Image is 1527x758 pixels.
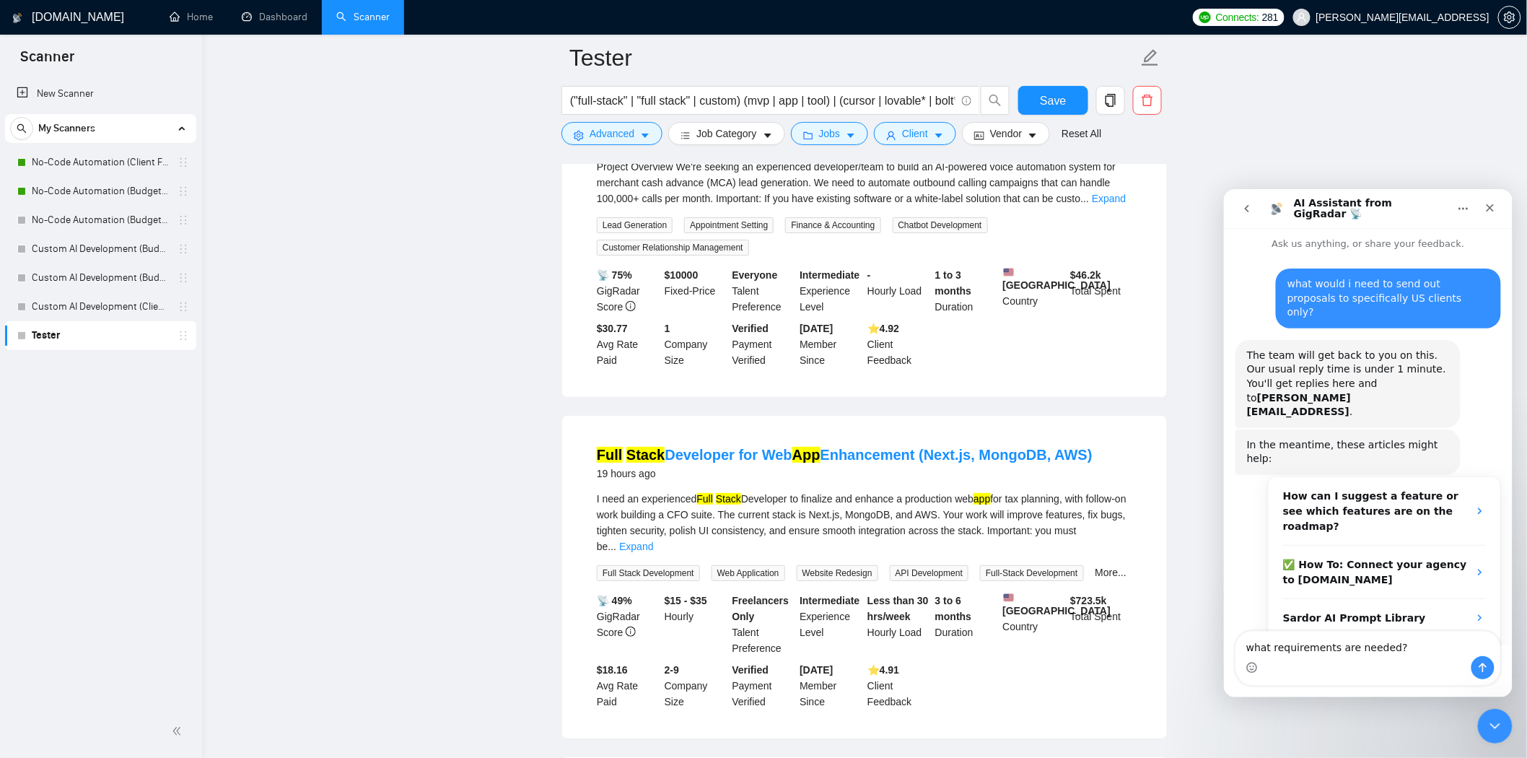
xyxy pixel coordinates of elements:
button: setting [1498,6,1521,29]
b: Intermediate [800,269,859,281]
span: caret-down [934,130,944,141]
span: folder [803,130,813,141]
span: user [1297,12,1307,22]
span: double-left [172,724,186,739]
span: Full-Stack Development [980,565,1083,581]
span: edit [1141,48,1160,67]
button: copy [1096,86,1125,115]
button: delete [1133,86,1162,115]
img: upwork-logo.png [1199,12,1211,23]
span: Jobs [819,126,841,141]
div: GigRadar Score [594,267,662,315]
span: Save [1040,92,1066,110]
button: folderJobscaret-down [791,122,869,145]
mark: Stack [716,493,741,505]
mark: Full [697,493,714,505]
span: holder [178,243,189,255]
div: Country [1000,593,1068,656]
span: caret-down [846,130,856,141]
div: Payment Verified [730,662,797,710]
span: Chatbot Development [893,217,988,233]
span: info-circle [962,96,971,105]
b: $ 723.5k [1070,595,1107,606]
div: Duration [932,593,1000,656]
span: delete [1134,94,1161,107]
span: caret-down [763,130,773,141]
b: ⭐️ 4.91 [867,664,899,676]
a: searchScanner [336,11,390,23]
span: holder [178,214,189,226]
b: Everyone [732,269,778,281]
mark: app [973,493,990,505]
div: Avg Rate Paid [594,662,662,710]
div: GigRadar Score [594,593,662,656]
button: search [981,86,1010,115]
div: Total Spent [1067,267,1135,315]
button: Save [1018,86,1088,115]
div: Member Since [797,321,865,368]
a: No-Code Automation (Client Filters) [32,148,169,177]
input: Scanner name... [569,40,1138,76]
span: copy [1097,94,1124,107]
a: Tester [32,321,169,350]
li: New Scanner [5,79,196,108]
span: setting [1499,12,1521,23]
b: 2-9 [665,664,679,676]
b: [GEOGRAPHIC_DATA] [1003,267,1111,291]
b: $15 - $35 [665,595,707,606]
span: search [981,94,1009,107]
span: bars [681,130,691,141]
span: info-circle [626,627,636,637]
span: Job Category [696,126,756,141]
div: Company Size [662,321,730,368]
mark: Full [597,447,623,463]
b: Freelancers Only [732,595,789,622]
a: Full StackDeveloper for WebAppEnhancement (Next.js, MongoDB, AWS) [597,447,1093,463]
span: Advanced [590,126,634,141]
span: ... [1080,193,1089,204]
b: 3 to 6 months [935,595,972,622]
a: homeHome [170,11,213,23]
b: - [867,269,871,281]
a: New Scanner [17,79,185,108]
span: holder [178,186,189,197]
a: Custom AI Development (Budget Filter) [32,235,169,263]
div: Country [1000,267,1068,315]
button: barsJob Categorycaret-down [668,122,784,145]
span: 281 [1262,9,1278,25]
button: userClientcaret-down [874,122,956,145]
button: settingAdvancedcaret-down [561,122,662,145]
a: No-Code Automation (Budget Filters) [32,206,169,235]
div: Duration [932,267,1000,315]
div: Hourly Load [865,267,932,315]
b: 1 to 3 months [935,269,972,297]
b: [DATE] [800,323,833,334]
span: info-circle [626,301,636,311]
a: Custom AI Development (Budget Filters) [32,263,169,292]
img: 🇺🇸 [1004,593,1014,603]
iframe: Intercom live chat [1478,709,1513,744]
div: Total Spent [1067,593,1135,656]
a: Reset All [1062,126,1101,141]
span: Lead Generation [597,217,673,233]
span: Client [902,126,928,141]
div: Talent Preference [730,267,797,315]
b: 1 [665,323,670,334]
span: idcard [974,130,984,141]
img: 🇺🇸 [1004,267,1014,277]
div: Fixed-Price [662,267,730,315]
span: caret-down [1028,130,1038,141]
